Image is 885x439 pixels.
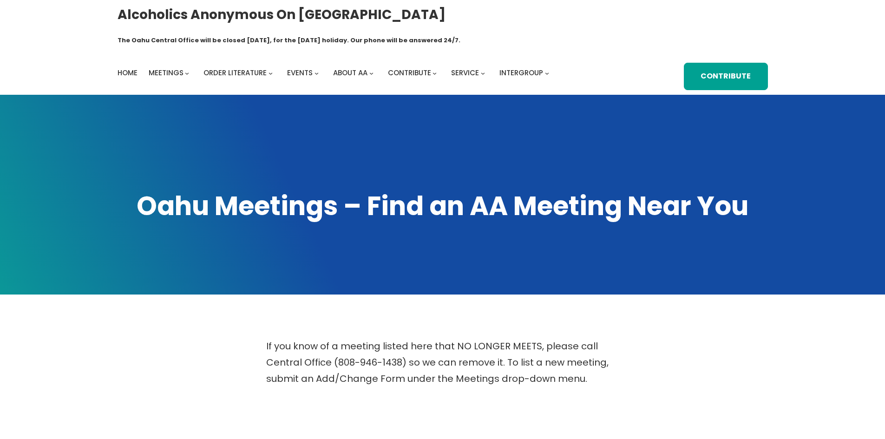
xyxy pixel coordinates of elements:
button: Service submenu [481,71,485,75]
button: About AA submenu [369,71,374,75]
span: Intergroup [499,68,543,78]
a: Events [287,66,313,79]
button: Order Literature submenu [269,71,273,75]
button: Intergroup submenu [545,71,549,75]
span: Contribute [388,68,431,78]
p: If you know of a meeting listed here that NO LONGER MEETS, please call Central Office (808-946-14... [266,338,619,387]
span: Service [451,68,479,78]
h1: Oahu Meetings – Find an AA Meeting Near You [118,189,768,224]
h1: The Oahu Central Office will be closed [DATE], for the [DATE] holiday. Our phone will be answered... [118,36,460,45]
span: Meetings [149,68,184,78]
a: Intergroup [499,66,543,79]
button: Meetings submenu [185,71,189,75]
button: Contribute submenu [433,71,437,75]
a: Meetings [149,66,184,79]
a: Service [451,66,479,79]
span: Events [287,68,313,78]
button: Events submenu [315,71,319,75]
nav: Intergroup [118,66,552,79]
a: About AA [333,66,367,79]
a: Contribute [388,66,431,79]
span: About AA [333,68,367,78]
span: Home [118,68,138,78]
a: Alcoholics Anonymous on [GEOGRAPHIC_DATA] [118,3,446,26]
a: Home [118,66,138,79]
span: Order Literature [203,68,267,78]
a: Contribute [684,63,767,90]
